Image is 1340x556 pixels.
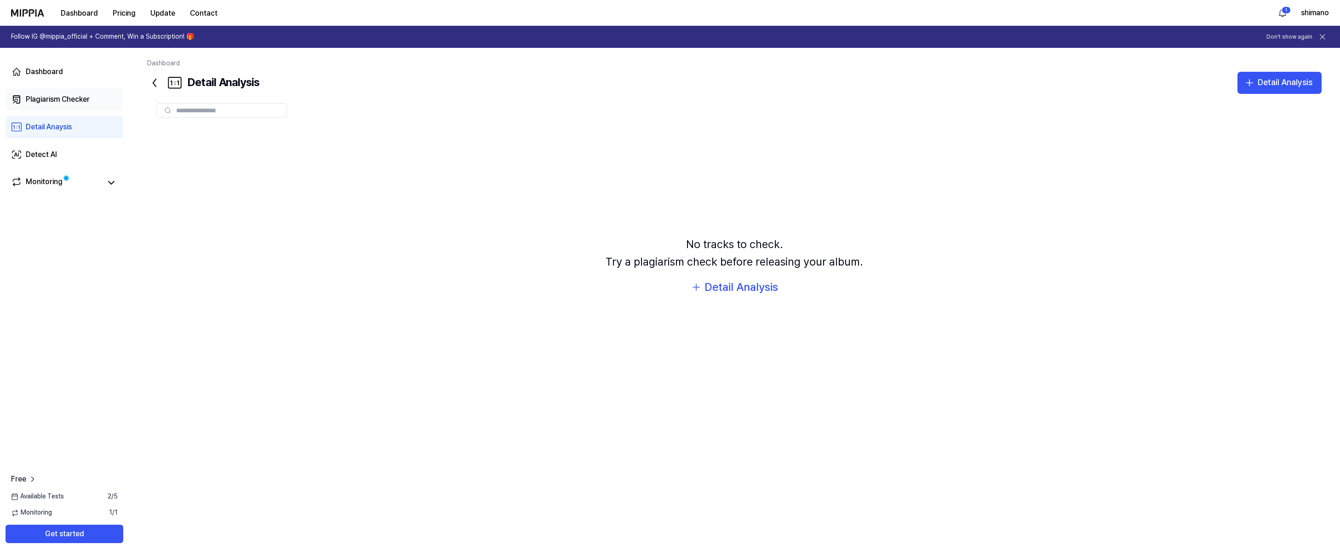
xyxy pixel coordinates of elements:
[147,59,180,67] a: Dashboard
[11,176,101,189] a: Monitoring
[105,4,143,23] button: Pricing
[6,61,123,83] a: Dashboard
[1277,7,1288,18] img: 알림
[143,0,183,26] a: Update
[704,278,778,296] div: Detail Analysis
[109,508,118,517] span: 1 / 1
[108,492,118,501] span: 2 / 5
[6,88,123,110] a: Plagiarism Checker
[183,4,225,23] button: Contact
[691,278,778,296] button: Detail Analysis
[53,4,105,23] button: Dashboard
[11,474,37,485] a: Free
[1237,72,1322,94] button: Detail Analysis
[1301,7,1329,18] button: shimano
[11,32,194,41] h1: Follow IG @mippia_official + Comment, Win a Subscription! 🎁
[6,525,123,543] button: Get started
[6,144,123,166] a: Detect AI
[11,492,64,501] span: Available Tests
[11,9,44,17] img: logo
[1258,76,1312,89] div: Detail Analysis
[26,122,72,133] div: Detail Anaysis
[26,176,63,189] div: Monitoring
[606,236,863,271] div: No tracks to check. Try a plagiarism check before releasing your album.
[26,94,90,105] div: Plagiarism Checker
[143,4,183,23] button: Update
[1266,33,1312,41] button: Don't show again
[1282,6,1291,14] div: 1
[147,72,259,94] div: Detail Analysis
[26,149,57,160] div: Detect AI
[26,66,63,77] div: Dashboard
[11,474,26,485] span: Free
[11,508,52,517] span: Monitoring
[6,116,123,138] a: Detail Anaysis
[1275,6,1290,20] button: 알림1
